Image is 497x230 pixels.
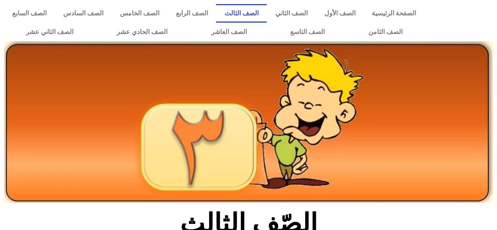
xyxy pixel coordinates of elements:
a: الصفحة الرئيسية [364,4,424,23]
a: الصف الحادي عشر [95,23,190,41]
a: الصف الثامن [347,23,424,41]
a: الصف الأول [316,4,364,23]
a: الصف الرابع [168,4,216,23]
a: الصف السادس [55,4,112,23]
a: الصف الخامس [112,4,168,23]
a: الصف الثاني [267,4,316,23]
a: الصف السابع [4,4,55,23]
a: الصف التاسع [269,23,347,41]
a: الصف الثالث [216,4,267,23]
a: الصف العاشر [189,23,269,41]
a: الصف الثاني عشر [4,23,95,41]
